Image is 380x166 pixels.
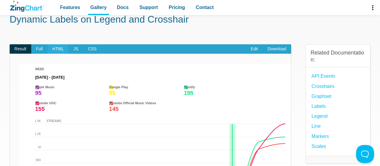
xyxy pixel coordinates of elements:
[312,82,334,90] a: Crosshairs
[117,3,129,11] span: Docs
[90,3,107,11] span: Gallery
[312,102,326,110] a: Labels
[169,3,185,11] span: Pricing
[196,3,214,11] span: Contact
[312,72,335,80] a: API Events
[312,122,321,130] a: Line
[139,3,158,11] span: Support
[47,44,68,54] span: HTML
[31,44,48,54] span: Full
[311,49,365,64] h3: Related Documentation:
[246,44,263,54] a: Edit
[312,92,331,100] a: Graphset
[10,44,31,54] span: Result
[60,3,80,11] span: Features
[83,44,102,54] span: CSS
[312,142,326,150] a: Scales
[312,132,329,140] a: Markers
[263,44,291,54] a: Download
[356,145,374,163] iframe: Toggle Customer Support
[312,112,327,120] a: Legend
[10,13,370,27] h1: Dynamic Labels on Legend and Crosshair
[68,44,83,54] span: JS
[10,1,44,12] a: ZingChart Logo. Click to return to the homepage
